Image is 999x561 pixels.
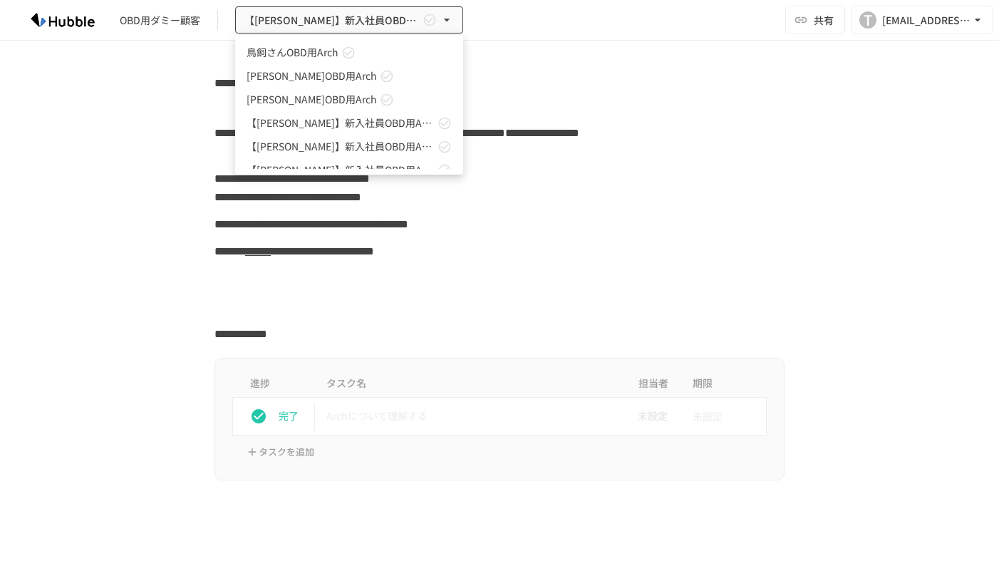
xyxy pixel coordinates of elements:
[247,68,377,83] span: [PERSON_NAME]OBD用Arch
[247,139,435,154] span: 【[PERSON_NAME]】新入社員OBD用Arch
[247,45,338,60] span: 鳥飼さんOBD用Arch
[247,92,377,107] span: [PERSON_NAME]OBD用Arch
[247,163,435,177] span: 【[PERSON_NAME]】新入社員OBD用Arch
[247,115,435,130] span: 【[PERSON_NAME]】新入社員OBD用Arch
